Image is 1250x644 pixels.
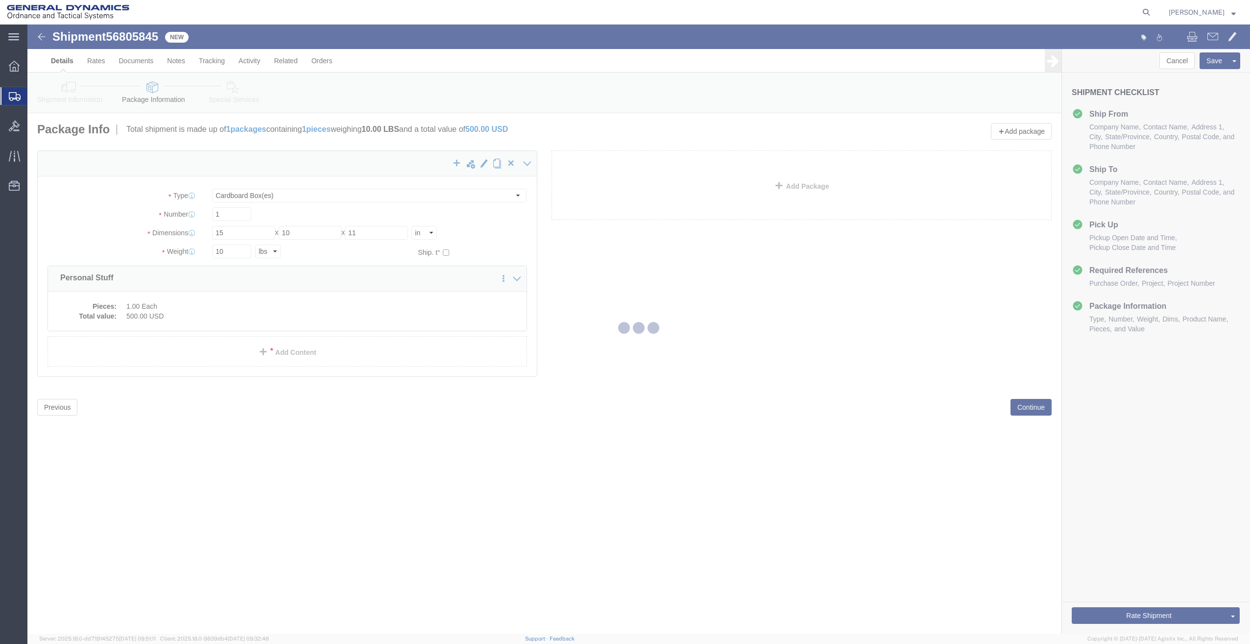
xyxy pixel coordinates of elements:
span: Mariano Maldonado [1169,7,1225,18]
span: Client: 2025.18.0-9839db4 [160,636,269,642]
span: Copyright © [DATE]-[DATE] Agistix Inc., All Rights Reserved [1087,635,1238,643]
img: logo [7,5,129,20]
a: Support [525,636,550,642]
button: [PERSON_NAME] [1168,6,1236,18]
span: [DATE] 09:32:48 [228,636,269,642]
span: [DATE] 09:51:11 [119,636,156,642]
a: Feedback [550,636,575,642]
span: Server: 2025.18.0-dd719145275 [39,636,156,642]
